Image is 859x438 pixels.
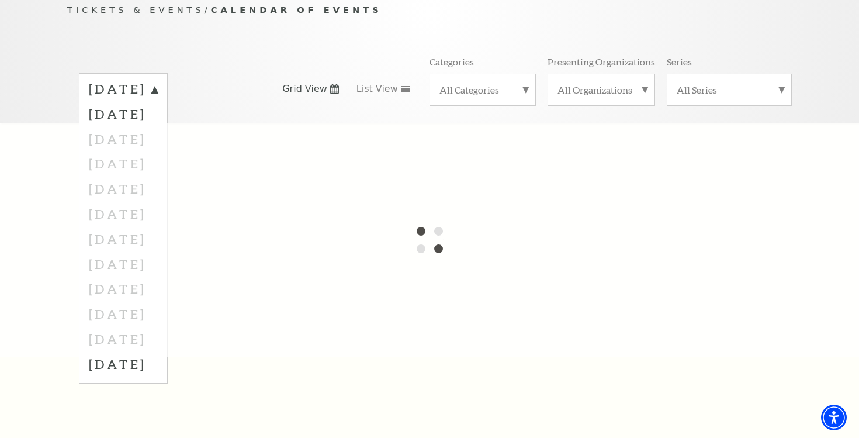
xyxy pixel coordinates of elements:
[89,80,158,101] label: [DATE]
[282,82,327,95] span: Grid View
[356,82,398,95] span: List View
[89,351,158,377] label: [DATE]
[548,56,655,68] p: Presenting Organizations
[89,101,158,126] label: [DATE]
[67,5,205,15] span: Tickets & Events
[430,56,474,68] p: Categories
[677,84,782,96] label: All Series
[67,3,792,18] p: /
[821,405,847,430] div: Accessibility Menu
[667,56,692,68] p: Series
[557,84,645,96] label: All Organizations
[211,5,382,15] span: Calendar of Events
[439,84,526,96] label: All Categories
